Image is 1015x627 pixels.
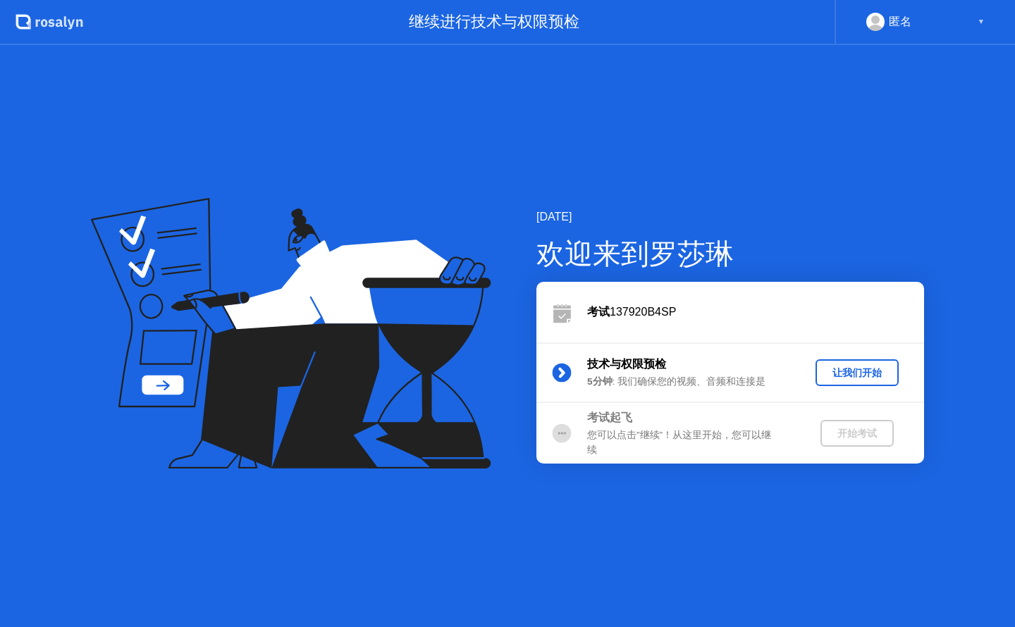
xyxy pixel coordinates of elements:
b: 5分钟 [587,376,613,387]
button: 让我们开始 [816,359,899,386]
div: ▼ [978,13,985,31]
b: 技术与权限预检 [587,358,666,370]
div: 您可以点击”继续”！从这里开始，您可以继续 [587,428,790,457]
div: : 我们确保您的视频、音频和连接是 [587,375,790,389]
div: 137920B4SP [587,304,924,321]
b: 考试起飞 [587,411,632,423]
div: 匿名 [889,13,911,31]
button: 开始考试 [820,420,894,447]
div: [DATE] [536,209,924,225]
b: 考试 [587,306,610,318]
div: 欢迎来到罗莎琳 [536,232,924,275]
div: 让我们开始 [821,366,893,380]
div: 开始考试 [826,427,888,440]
